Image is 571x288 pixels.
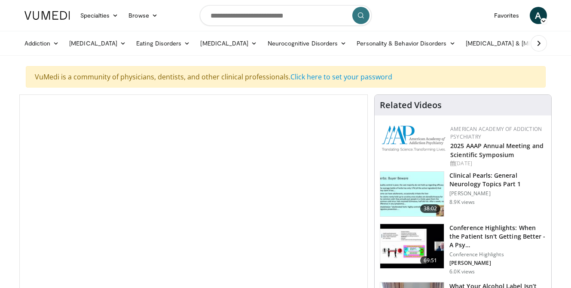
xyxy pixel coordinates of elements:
a: [MEDICAL_DATA] [195,35,262,52]
p: 6.0K views [449,268,475,275]
a: Favorites [489,7,525,24]
a: Click here to set your password [290,72,392,82]
a: Personality & Behavior Disorders [351,35,460,52]
a: A [530,7,547,24]
a: Specialties [75,7,124,24]
a: 38:02 Clinical Pearls: General Neurology Topics Part 1 [PERSON_NAME] 8.9K views [380,171,546,217]
p: 8.9K views [449,199,475,206]
input: Search topics, interventions [200,5,372,26]
a: Neurocognitive Disorders [263,35,352,52]
a: [MEDICAL_DATA] [64,35,131,52]
img: VuMedi Logo [24,11,70,20]
a: American Academy of Addiction Psychiatry [450,125,542,140]
img: 4362ec9e-0993-4580-bfd4-8e18d57e1d49.150x105_q85_crop-smart_upscale.jpg [380,224,444,269]
a: Eating Disorders [131,35,195,52]
h3: Conference Highlights: When the Patient Isn't Getting Better - A Psy… [449,224,546,249]
p: [PERSON_NAME] [449,190,546,197]
a: Addiction [19,35,64,52]
a: 2025 AAAP Annual Meeting and Scientific Symposium [450,142,544,159]
img: 91ec4e47-6cc3-4d45-a77d-be3eb23d61cb.150x105_q85_crop-smart_upscale.jpg [380,172,444,216]
a: Browse [123,7,163,24]
a: 69:51 Conference Highlights: When the Patient Isn't Getting Better - A Psy… Conference Highlights... [380,224,546,275]
div: VuMedi is a community of physicians, dentists, and other clinical professionals. [26,66,546,88]
h4: Related Videos [380,100,442,110]
span: 38:02 [420,204,441,213]
div: [DATE] [450,160,544,167]
span: 69:51 [420,256,441,265]
img: f7c290de-70ae-47e0-9ae1-04035161c232.png.150x105_q85_autocrop_double_scale_upscale_version-0.2.png [382,125,446,152]
h3: Clinical Pearls: General Neurology Topics Part 1 [449,171,546,188]
p: [PERSON_NAME] [449,260,546,267]
p: Conference Highlights [449,251,546,258]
